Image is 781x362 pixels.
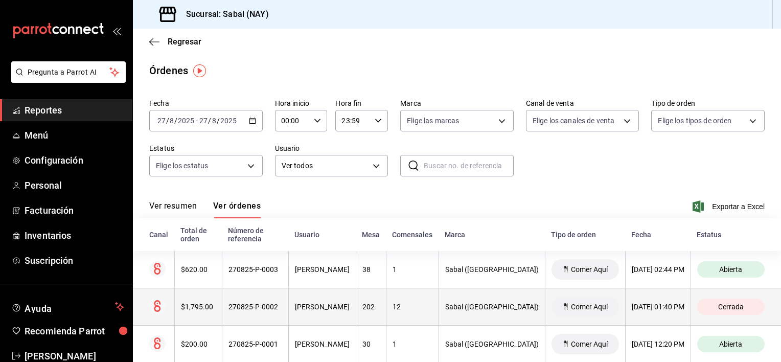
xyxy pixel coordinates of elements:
span: / [217,117,220,125]
label: Fecha [149,100,263,107]
label: Hora fin [335,100,388,107]
img: Tooltip marker [193,64,206,77]
span: Elige los estatus [156,161,208,171]
span: Elige los tipos de orden [658,116,731,126]
div: 1 [393,265,432,274]
span: / [174,117,177,125]
div: 202 [362,303,380,311]
span: Reportes [25,103,124,117]
span: Ayuda [25,301,111,313]
label: Marca [400,100,514,107]
span: Elige los canales de venta [533,116,614,126]
span: Suscripción [25,254,124,267]
input: Buscar no. de referencia [424,155,514,176]
span: Abierta [715,265,746,274]
div: Comensales [392,231,432,239]
span: Cerrada [714,303,748,311]
a: Pregunta a Parrot AI [7,74,126,85]
input: -- [169,117,174,125]
span: Menú [25,128,124,142]
div: [DATE] 02:44 PM [632,265,684,274]
div: [PERSON_NAME] [295,340,350,348]
div: Número de referencia [228,227,282,243]
label: Estatus [149,145,263,152]
label: Tipo de orden [651,100,765,107]
div: 270825-P-0002 [228,303,282,311]
input: -- [212,117,217,125]
input: ---- [177,117,195,125]
span: / [166,117,169,125]
div: 38 [362,265,380,274]
span: Elige las marcas [407,116,459,126]
button: Pregunta a Parrot AI [11,61,126,83]
button: Ver resumen [149,201,197,218]
div: Órdenes [149,63,188,78]
div: Mesa [362,231,380,239]
div: $200.00 [181,340,216,348]
span: Ver todos [282,161,370,171]
div: $1,795.00 [181,303,216,311]
div: navigation tabs [149,201,261,218]
span: Abierta [715,340,746,348]
div: [DATE] 01:40 PM [632,303,684,311]
button: Regresar [149,37,201,47]
label: Hora inicio [275,100,328,107]
span: Personal [25,178,124,192]
span: Configuración [25,153,124,167]
div: Sabal ([GEOGRAPHIC_DATA]) [445,265,539,274]
h3: Sucursal: Sabal (NAY) [178,8,269,20]
div: 270825-P-0003 [228,265,282,274]
div: [DATE] 12:20 PM [632,340,684,348]
button: Exportar a Excel [695,200,765,213]
span: Comer Aquí [567,265,612,274]
span: Comer Aquí [567,303,612,311]
button: Ver órdenes [213,201,261,218]
button: open_drawer_menu [112,27,121,35]
span: Inventarios [25,229,124,242]
div: Estatus [697,231,765,239]
div: Canal [149,231,168,239]
label: Usuario [275,145,388,152]
input: ---- [220,117,237,125]
input: -- [199,117,208,125]
div: 12 [393,303,432,311]
span: - [196,117,198,125]
div: [PERSON_NAME] [295,265,350,274]
div: Marca [445,231,539,239]
span: Regresar [168,37,201,47]
div: Sabal ([GEOGRAPHIC_DATA]) [445,303,539,311]
span: Facturación [25,203,124,217]
span: / [208,117,211,125]
div: Sabal ([GEOGRAPHIC_DATA]) [445,340,539,348]
div: Total de orden [180,227,216,243]
span: Pregunta a Parrot AI [28,67,110,78]
input: -- [157,117,166,125]
div: Fecha [631,231,684,239]
div: Tipo de orden [551,231,619,239]
div: $620.00 [181,265,216,274]
div: [PERSON_NAME] [295,303,350,311]
div: 1 [393,340,432,348]
div: Usuario [294,231,350,239]
label: Canal de venta [526,100,639,107]
div: 30 [362,340,380,348]
div: 270825-P-0001 [228,340,282,348]
span: Recomienda Parrot [25,324,124,338]
span: Comer Aquí [567,340,612,348]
